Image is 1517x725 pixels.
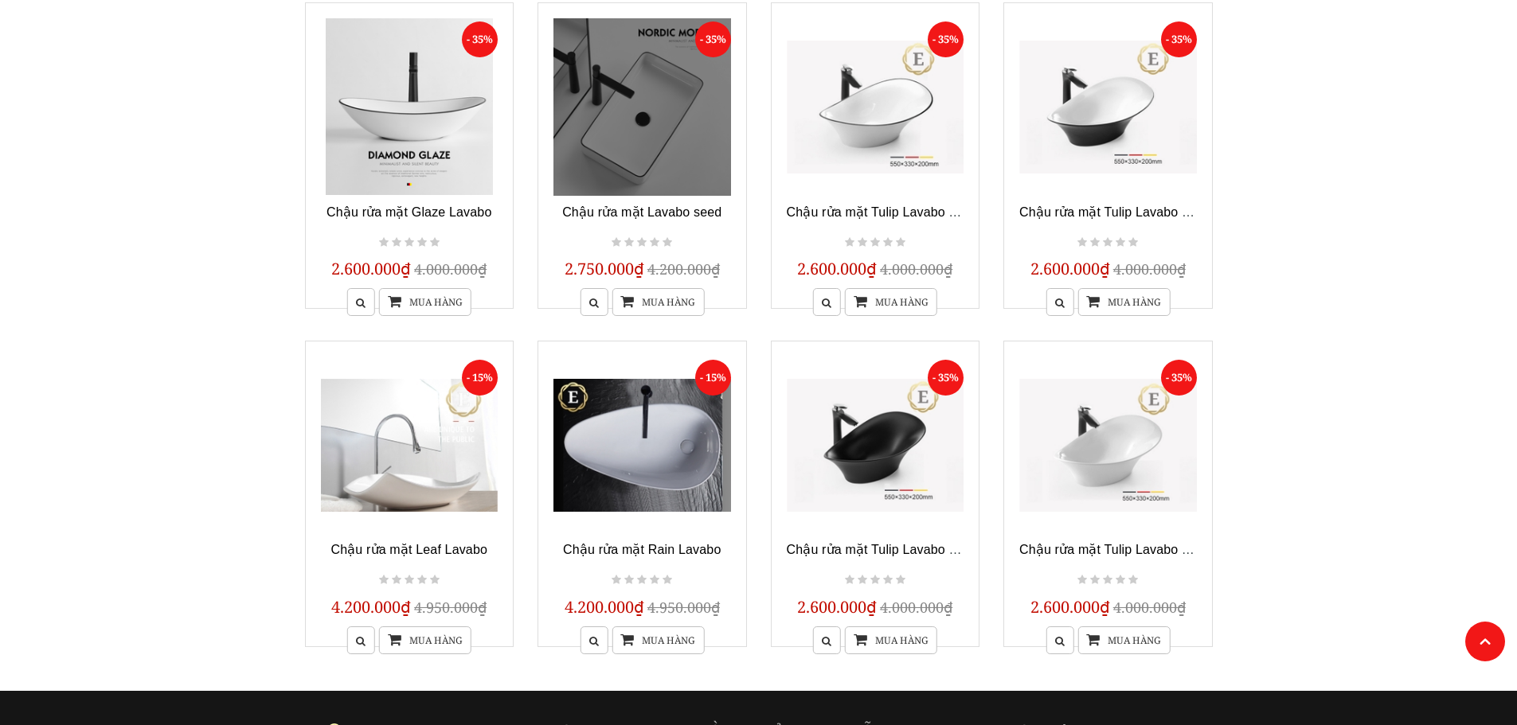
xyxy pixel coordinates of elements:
a: Chậu rửa mặt Lavabo seed [562,205,721,219]
span: - 35% [695,21,731,57]
span: - 35% [1161,21,1197,57]
i: Not rated yet! [417,573,427,587]
i: Not rated yet! [1090,573,1100,587]
span: 4.000.000₫ [1113,598,1186,617]
i: Not rated yet! [1077,573,1087,587]
span: 2.600.000₫ [797,596,877,618]
span: 2.600.000₫ [1030,596,1110,618]
span: 2.750.000₫ [565,258,644,279]
div: Not rated yet! [377,571,442,590]
span: 4.200.000₫ [647,259,720,279]
i: Not rated yet! [896,236,905,250]
span: 4.950.000₫ [647,598,720,617]
i: Not rated yet! [405,573,414,587]
a: Lên đầu trang [1465,622,1505,661]
i: Not rated yet! [1077,236,1087,250]
a: Mua hàng [612,626,704,654]
i: Not rated yet! [430,236,440,250]
a: Chậu rửa mặt Leaf Lavabo [330,543,487,556]
span: 4.200.000₫ [565,596,644,618]
i: Not rated yet! [1103,573,1112,587]
i: Not rated yet! [612,573,621,587]
i: Not rated yet! [845,236,854,250]
span: - 35% [1161,360,1197,396]
i: Not rated yet! [870,573,880,587]
span: 2.600.000₫ [1030,258,1110,279]
span: 4.200.000₫ [331,596,411,618]
i: Not rated yet! [663,573,672,587]
i: Not rated yet! [858,236,867,250]
span: 4.000.000₫ [880,259,952,279]
span: 4.000.000₫ [1113,259,1186,279]
i: Not rated yet! [883,573,893,587]
i: Not rated yet! [637,573,647,587]
a: Mua hàng [612,288,704,316]
a: Chậu rửa mặt Tulip Lavabo TL1 [1019,543,1204,556]
i: Not rated yet! [1090,236,1100,250]
i: Not rated yet! [1128,236,1138,250]
div: Not rated yet! [609,571,674,590]
i: Not rated yet! [624,573,634,587]
i: Not rated yet! [1116,236,1125,250]
i: Not rated yet! [1128,573,1138,587]
a: Mua hàng [1077,626,1170,654]
i: Not rated yet! [858,573,867,587]
i: Not rated yet! [379,573,389,587]
span: 4.950.000₫ [414,598,487,617]
i: Not rated yet! [405,236,414,250]
i: Not rated yet! [650,573,659,587]
i: Not rated yet! [896,573,905,587]
a: Chậu rửa mặt Glaze Lavabo [326,205,491,219]
i: Not rated yet! [845,573,854,587]
span: - 35% [928,21,964,57]
a: Chậu rửa mặt Rain Lavabo [563,543,721,556]
div: Not rated yet! [843,571,908,590]
i: Not rated yet! [392,573,401,587]
i: Not rated yet! [1116,573,1125,587]
i: Not rated yet! [650,236,659,250]
span: 4.000.000₫ [414,259,487,279]
a: Chậu rửa mặt Tulip Lavabo DL2 [1019,205,1206,219]
a: Chậu rửa mặt Tulip Lavabo TL2 [787,205,972,219]
a: Mua hàng [379,626,471,654]
i: Not rated yet! [379,236,389,250]
i: Not rated yet! [417,236,427,250]
div: Not rated yet! [609,233,674,252]
i: Not rated yet! [612,236,621,250]
a: Chậu rửa mặt Tulip Lavabo DL1 [787,543,973,556]
i: Not rated yet! [883,236,893,250]
span: 2.600.000₫ [797,258,877,279]
a: Mua hàng [845,288,937,316]
i: Not rated yet! [624,236,634,250]
span: 2.600.000₫ [331,258,411,279]
a: Mua hàng [1077,288,1170,316]
i: Not rated yet! [1103,236,1112,250]
i: Not rated yet! [392,236,401,250]
a: Mua hàng [379,288,471,316]
span: - 15% [462,360,498,396]
i: Not rated yet! [637,236,647,250]
i: Not rated yet! [870,236,880,250]
div: Not rated yet! [1075,233,1140,252]
i: Not rated yet! [663,236,672,250]
a: Mua hàng [845,626,937,654]
span: - 35% [928,360,964,396]
span: - 15% [695,360,731,396]
i: Not rated yet! [430,573,440,587]
span: - 35% [462,21,498,57]
div: Not rated yet! [377,233,442,252]
div: Not rated yet! [1075,571,1140,590]
div: Not rated yet! [843,233,908,252]
span: 4.000.000₫ [880,598,952,617]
